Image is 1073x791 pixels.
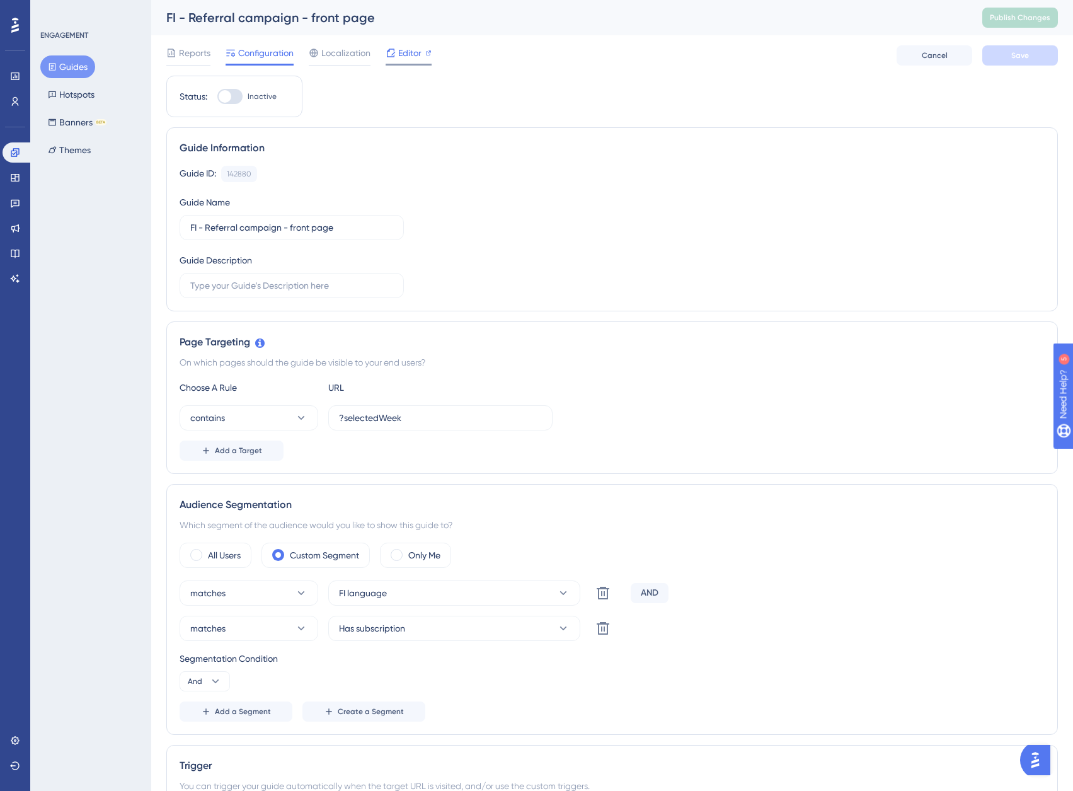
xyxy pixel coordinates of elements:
[180,580,318,606] button: matches
[328,380,467,395] div: URL
[215,446,262,456] span: Add a Target
[180,141,1045,156] div: Guide Information
[1020,741,1058,779] iframe: UserGuiding AI Assistant Launcher
[398,45,422,61] span: Editor
[631,583,668,603] div: AND
[227,169,251,179] div: 142880
[180,380,318,395] div: Choose A Rule
[339,621,405,636] span: Has subscription
[215,707,271,717] span: Add a Segment
[238,45,294,61] span: Configuration
[30,3,79,18] span: Need Help?
[180,758,1045,773] div: Trigger
[982,45,1058,66] button: Save
[408,548,440,563] label: Only Me
[339,586,387,601] span: FI language
[922,50,948,61] span: Cancel
[180,671,230,691] button: And
[180,166,216,182] div: Guide ID:
[180,651,1045,666] div: Segmentation Condition
[290,548,359,563] label: Custom Segment
[339,411,542,425] input: yourwebsite.com/path
[190,221,393,234] input: Type your Guide’s Name here
[180,702,292,722] button: Add a Segment
[180,355,1045,370] div: On which pages should the guide be visible to your end users?
[321,45,370,61] span: Localization
[328,580,580,606] button: FI language
[40,83,102,106] button: Hotspots
[302,702,425,722] button: Create a Segment
[180,335,1045,350] div: Page Targeting
[897,45,972,66] button: Cancel
[1011,50,1029,61] span: Save
[328,616,580,641] button: Has subscription
[190,410,225,425] span: contains
[248,91,277,101] span: Inactive
[188,676,202,686] span: And
[180,89,207,104] div: Status:
[166,9,951,26] div: FI - Referral campaign - front page
[190,279,393,292] input: Type your Guide’s Description here
[88,6,91,16] div: 5
[180,616,318,641] button: matches
[338,707,404,717] span: Create a Segment
[180,497,1045,512] div: Audience Segmentation
[95,119,106,125] div: BETA
[180,441,284,461] button: Add a Target
[190,586,226,601] span: matches
[180,195,230,210] div: Guide Name
[40,30,88,40] div: ENGAGEMENT
[40,139,98,161] button: Themes
[990,13,1050,23] span: Publish Changes
[180,517,1045,533] div: Which segment of the audience would you like to show this guide to?
[40,111,114,134] button: BannersBETA
[179,45,210,61] span: Reports
[982,8,1058,28] button: Publish Changes
[180,253,252,268] div: Guide Description
[40,55,95,78] button: Guides
[180,405,318,430] button: contains
[208,548,241,563] label: All Users
[190,621,226,636] span: matches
